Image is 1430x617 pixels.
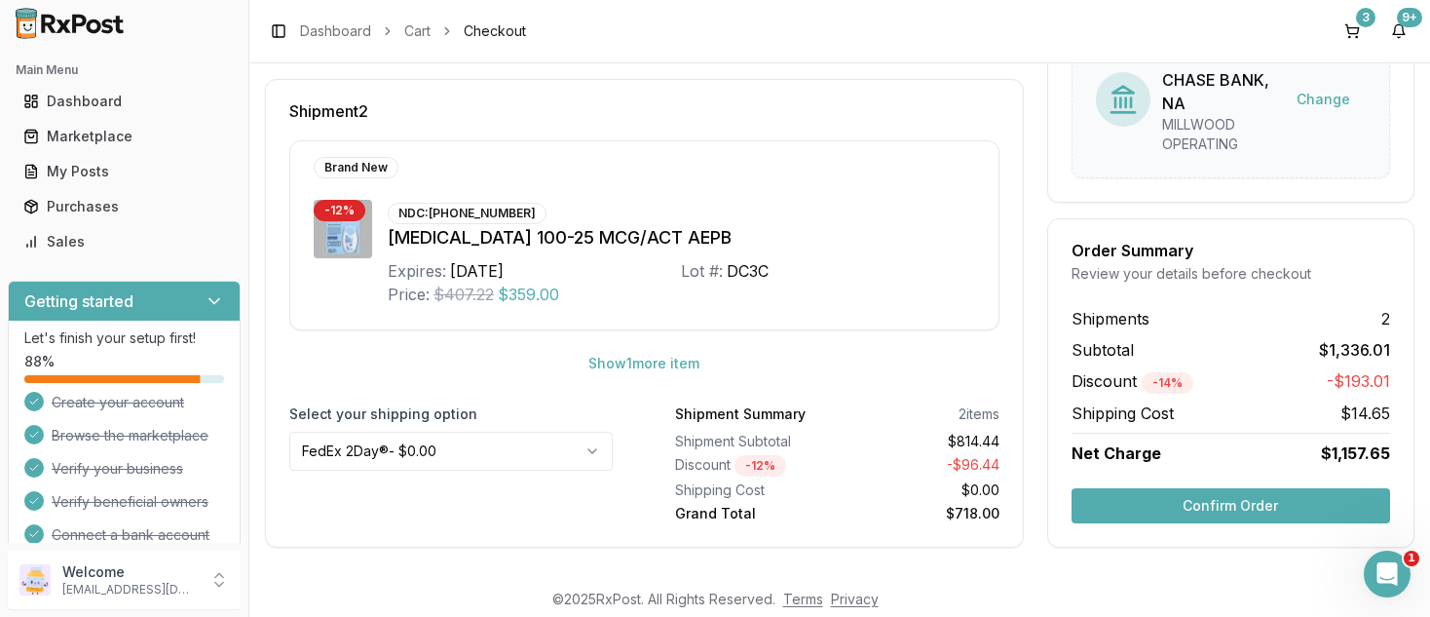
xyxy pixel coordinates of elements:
[450,259,504,283] div: [DATE]
[845,432,998,451] div: $814.44
[314,157,398,178] div: Brand New
[1162,115,1281,154] div: MILLWOOD OPERATING
[16,62,233,78] h2: Main Menu
[23,127,225,146] div: Marketplace
[1404,551,1419,566] span: 1
[52,426,208,445] span: Browse the marketplace
[675,481,829,500] div: Shipping Cost
[388,283,430,306] div: Price:
[289,103,368,119] span: Shipment 2
[24,328,224,348] p: Let's finish your setup first!
[1142,372,1193,394] div: - 14 %
[959,405,999,424] div: 2 items
[16,224,233,259] a: Sales
[62,582,198,598] p: [EMAIL_ADDRESS][DOMAIN_NAME]
[52,459,183,479] span: Verify your business
[681,259,723,283] div: Lot #:
[16,84,233,119] a: Dashboard
[675,504,829,523] div: Grand Total
[1072,488,1390,523] button: Confirm Order
[675,432,829,451] div: Shipment Subtotal
[1072,243,1390,258] div: Order Summary
[52,525,209,545] span: Connect a bank account
[62,562,198,582] p: Welcome
[24,289,133,313] h3: Getting started
[16,189,233,224] a: Purchases
[8,121,241,152] button: Marketplace
[24,352,55,371] span: 88 %
[727,259,769,283] div: DC3C
[52,393,184,412] span: Create your account
[498,283,559,306] span: $359.00
[388,224,975,251] div: [MEDICAL_DATA] 100-25 MCG/ACT AEPB
[845,481,998,500] div: $0.00
[845,455,998,477] div: - $96.44
[1072,402,1174,425] span: Shipping Cost
[1281,82,1366,117] button: Change
[464,21,526,41] span: Checkout
[314,200,372,258] img: Breo Ellipta 100-25 MCG/ACT AEPB
[845,504,998,523] div: $718.00
[1356,8,1375,27] div: 3
[675,455,829,477] div: Discount
[433,283,494,306] span: $407.22
[734,455,786,477] div: - 12 %
[23,197,225,216] div: Purchases
[404,21,431,41] a: Cart
[52,492,208,512] span: Verify beneficial owners
[1072,338,1134,362] span: Subtotal
[23,92,225,111] div: Dashboard
[23,232,225,251] div: Sales
[8,191,241,222] button: Purchases
[573,346,715,381] button: Show1more item
[1381,307,1390,330] span: 2
[23,162,225,181] div: My Posts
[1072,307,1149,330] span: Shipments
[8,226,241,257] button: Sales
[8,86,241,117] button: Dashboard
[1072,371,1193,391] span: Discount
[1319,338,1390,362] span: $1,336.01
[675,405,806,424] div: Shipment Summary
[388,259,446,283] div: Expires:
[783,591,823,607] a: Terms
[831,591,879,607] a: Privacy
[289,405,613,424] label: Select your shipping option
[300,21,371,41] a: Dashboard
[1397,8,1422,27] div: 9+
[314,200,365,221] div: - 12 %
[16,154,233,189] a: My Posts
[1336,16,1368,47] button: 3
[1383,16,1414,47] button: 9+
[1072,443,1161,463] span: Net Charge
[16,119,233,154] a: Marketplace
[8,156,241,187] button: My Posts
[1321,442,1390,465] span: $1,157.65
[1162,45,1281,115] div: JPMORGAN CHASE BANK, NA
[19,564,51,596] img: User avatar
[388,203,546,224] div: NDC: [PHONE_NUMBER]
[1340,402,1390,425] span: $14.65
[1327,369,1390,394] span: -$193.01
[8,8,132,39] img: RxPost Logo
[1072,264,1390,284] div: Review your details before checkout
[1364,551,1411,598] iframe: Intercom live chat
[300,21,526,41] nav: breadcrumb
